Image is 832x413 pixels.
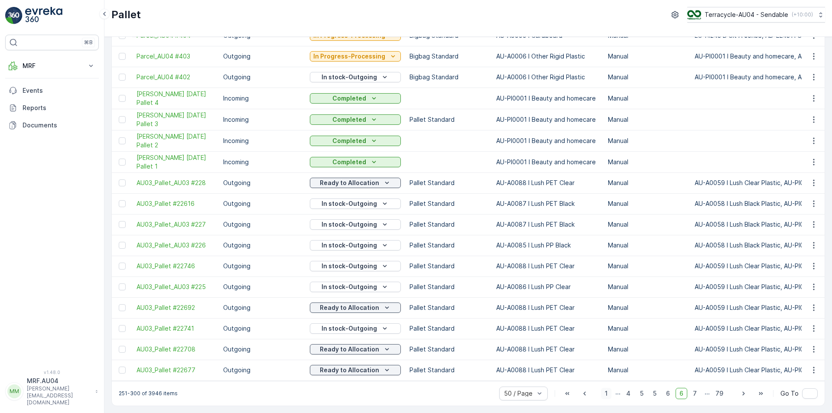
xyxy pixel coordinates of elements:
span: 7 [689,388,701,399]
td: Outgoing [219,214,305,235]
p: 251-300 of 3946 items [119,390,178,397]
td: AU-A0086 I Lush PP Clear [492,276,604,297]
td: Incoming [219,130,305,151]
td: Manual [604,172,690,193]
td: AU-PI0001 I Beauty and homecare [492,88,604,109]
button: In stock-Outgoing [310,219,401,230]
td: Manual [604,151,690,172]
button: MMMRF.AU04[PERSON_NAME][EMAIL_ADDRESS][DOMAIN_NAME] [5,377,99,406]
div: Toggle Row Selected [119,304,126,311]
div: Toggle Row Selected [119,283,126,290]
a: Parcel_AU04 #403 [136,52,214,61]
td: Outgoing [219,339,305,360]
div: Toggle Row Selected [119,346,126,353]
a: AU03_Pallet_AU03 #225 [136,283,214,291]
p: ⌘B [84,39,93,46]
td: Manual [604,256,690,276]
img: logo [5,7,23,24]
button: In stock-Outgoing [310,323,401,334]
p: Documents [23,121,95,130]
td: Outgoing [219,297,305,318]
p: ... [705,388,710,399]
img: logo_light-DOdMpM7g.png [25,7,62,24]
td: AU-A0088 I Lush PET Clear [492,172,604,193]
td: Incoming [219,109,305,130]
td: Outgoing [219,172,305,193]
button: Ready to Allocation [310,178,401,188]
span: AU03_Pallet_AU03 #228 [136,179,214,187]
div: Toggle Row Selected [119,242,126,249]
td: Manual [604,67,690,88]
div: Toggle Row Selected [119,179,126,186]
span: 6 [662,388,674,399]
span: [PERSON_NAME] [DATE] Pallet 2 [136,132,214,150]
p: Completed [332,115,366,124]
td: AU-PI0001 I Beauty and homecare [492,109,604,130]
a: FD Mecca 04/06/2025 Pallet 3 [136,111,214,128]
td: Outgoing [219,67,305,88]
td: Manual [604,214,690,235]
div: Toggle Row Selected [119,263,126,270]
td: Outgoing [219,276,305,297]
a: AU03_Pallet_AU03 #227 [136,220,214,229]
td: Outgoing [219,235,305,256]
td: Outgoing [219,46,305,67]
td: AU-A0087 I Lush PET Black [492,193,604,214]
span: v 1.48.0 [5,370,99,375]
td: Manual [604,297,690,318]
td: Manual [604,318,690,339]
p: Ready to Allocation [320,303,379,312]
td: Manual [604,360,690,380]
button: In stock-Outgoing [310,282,401,292]
td: AU-A0085 I Lush PP Black [492,235,604,256]
span: 6 [676,388,687,399]
button: Ready to Allocation [310,365,401,375]
p: [PERSON_NAME][EMAIL_ADDRESS][DOMAIN_NAME] [27,385,91,406]
td: Manual [604,130,690,151]
button: Ready to Allocation [310,302,401,313]
div: Toggle Row Selected [119,221,126,228]
span: AU03_Pallet #22741 [136,324,214,333]
img: terracycle_logo.png [687,10,701,20]
td: AU-A0088 I Lush PET Clear [492,318,604,339]
a: AU03_Pallet #22708 [136,345,214,354]
td: AU-PI0001 I Beauty and homecare [492,130,604,151]
button: In stock-Outgoing [310,240,401,250]
td: Bigbag Standard [405,67,492,88]
td: Pallet Standard [405,172,492,193]
button: Completed [310,114,401,125]
td: Manual [604,88,690,109]
td: Outgoing [219,256,305,276]
p: Ready to Allocation [320,345,379,354]
span: 79 [712,388,727,399]
button: Completed [310,157,401,167]
span: [PERSON_NAME] [DATE] Pallet 1 [136,153,214,171]
p: ... [615,388,621,399]
td: Outgoing [219,193,305,214]
a: AU03_Pallet #22616 [136,199,214,208]
td: Manual [604,46,690,67]
a: FD Mecca 04/06/2025 Pallet 4 [136,90,214,107]
td: AU-A0006 I Other Rigid Plastic [492,46,604,67]
td: AU-PI0001 I Beauty and homecare [492,151,604,172]
td: AU-A0088 I Lush PET Clear [492,297,604,318]
td: AU-A0087 I Lush PET Black [492,214,604,235]
p: In Progress-Processing [313,52,385,61]
p: MRF [23,62,81,70]
td: Pallet Standard [405,256,492,276]
div: Toggle Row Selected [119,325,126,332]
td: Pallet Standard [405,109,492,130]
p: In stock-Outgoing [322,324,377,333]
span: 5 [649,388,660,399]
button: Completed [310,93,401,104]
button: In stock-Outgoing [310,261,401,271]
a: AU03_Pallet #22746 [136,262,214,270]
span: Go To [780,389,799,398]
div: Toggle Row Selected [119,200,126,207]
div: MM [7,384,21,398]
td: Pallet Standard [405,318,492,339]
td: Manual [604,109,690,130]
